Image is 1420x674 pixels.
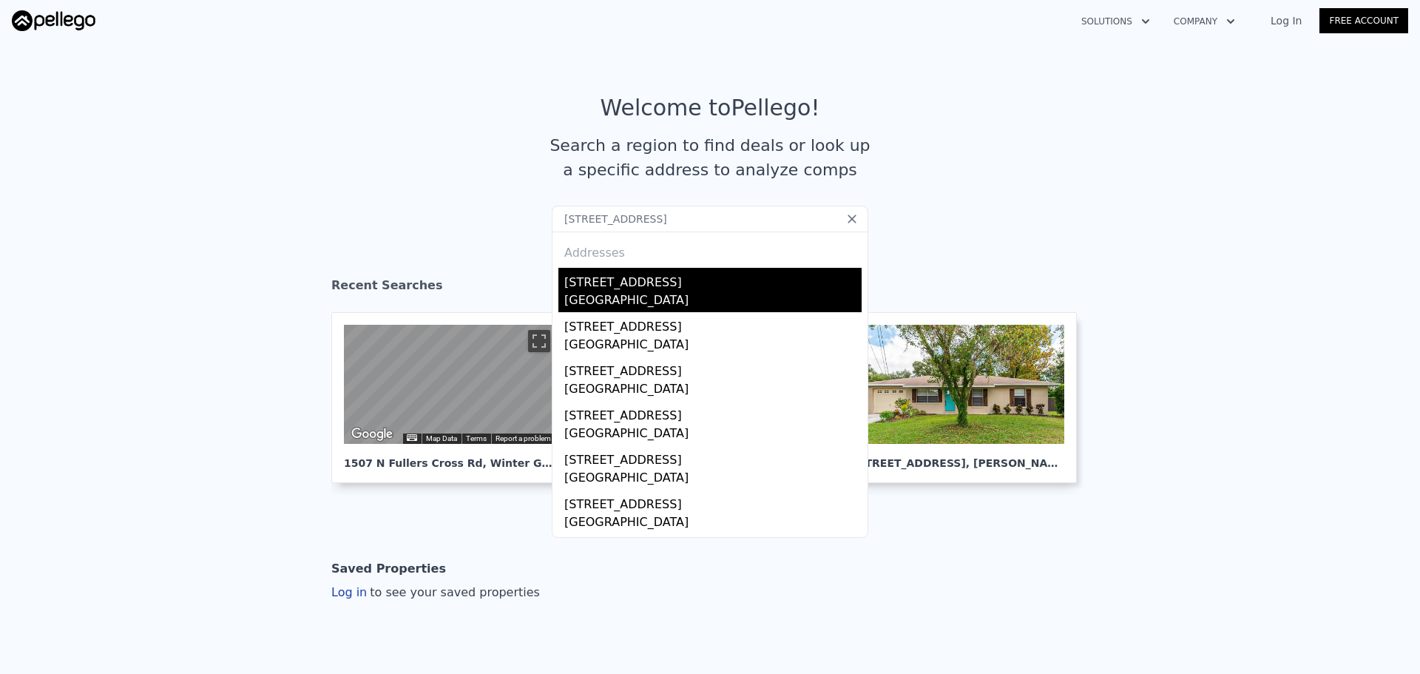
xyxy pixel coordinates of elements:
div: 1507 N Fullers Cross Rd , Winter Garden [344,444,555,471]
div: [STREET_ADDRESS] [564,312,862,336]
div: [STREET_ADDRESS] [564,401,862,425]
div: [GEOGRAPHIC_DATA] [564,380,862,401]
button: Solutions [1069,8,1162,35]
img: Pellego [12,10,95,31]
a: Free Account [1319,8,1408,33]
a: Log In [1253,13,1319,28]
div: Search a region to find deals or look up a specific address to analyze comps [544,133,876,182]
a: Map 1507 N Fullers Cross Rd, Winter Garden [331,312,580,483]
div: Recent Searches [331,265,1089,312]
img: Google [348,425,396,444]
div: Street View [344,325,555,444]
button: Toggle fullscreen view [528,330,550,352]
div: [GEOGRAPHIC_DATA] [564,336,862,357]
a: Report a problem [496,434,551,442]
div: [GEOGRAPHIC_DATA] [564,513,862,534]
a: Open this area in Google Maps (opens a new window) [348,425,396,444]
input: Search an address or region... [552,206,868,232]
div: [STREET_ADDRESS] , [PERSON_NAME] [853,444,1064,471]
div: Addresses [558,232,862,268]
div: [GEOGRAPHIC_DATA] [564,469,862,490]
div: [STREET_ADDRESS] [564,490,862,513]
div: [GEOGRAPHIC_DATA] [564,425,862,445]
div: [STREET_ADDRESS] [564,445,862,469]
div: Log in [331,584,540,601]
button: Keyboard shortcuts [407,434,417,441]
div: [STREET_ADDRESS] [564,357,862,380]
div: [STREET_ADDRESS] [564,268,862,291]
a: Terms (opens in new tab) [466,434,487,442]
span: to see your saved properties [367,585,540,599]
button: Company [1162,8,1247,35]
div: [STREET_ADDRESS] [564,534,862,558]
div: Map [344,325,555,444]
button: Map Data [426,434,457,444]
div: [GEOGRAPHIC_DATA] [564,291,862,312]
div: Saved Properties [331,554,446,584]
div: Welcome to Pellego ! [601,95,820,121]
a: [STREET_ADDRESS], [PERSON_NAME] [840,312,1089,483]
